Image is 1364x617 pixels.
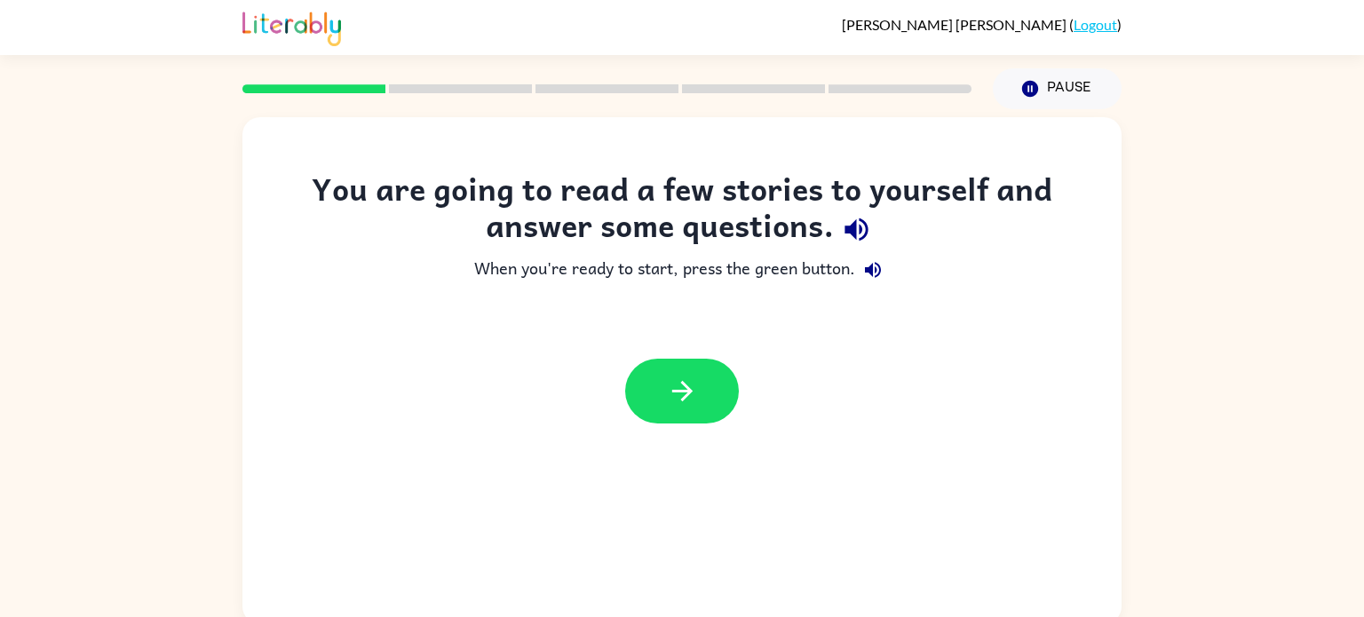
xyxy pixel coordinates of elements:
[842,16,1069,33] span: [PERSON_NAME] [PERSON_NAME]
[278,170,1086,252] div: You are going to read a few stories to yourself and answer some questions.
[842,16,1122,33] div: ( )
[242,7,341,46] img: Literably
[993,68,1122,109] button: Pause
[278,252,1086,288] div: When you're ready to start, press the green button.
[1074,16,1117,33] a: Logout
